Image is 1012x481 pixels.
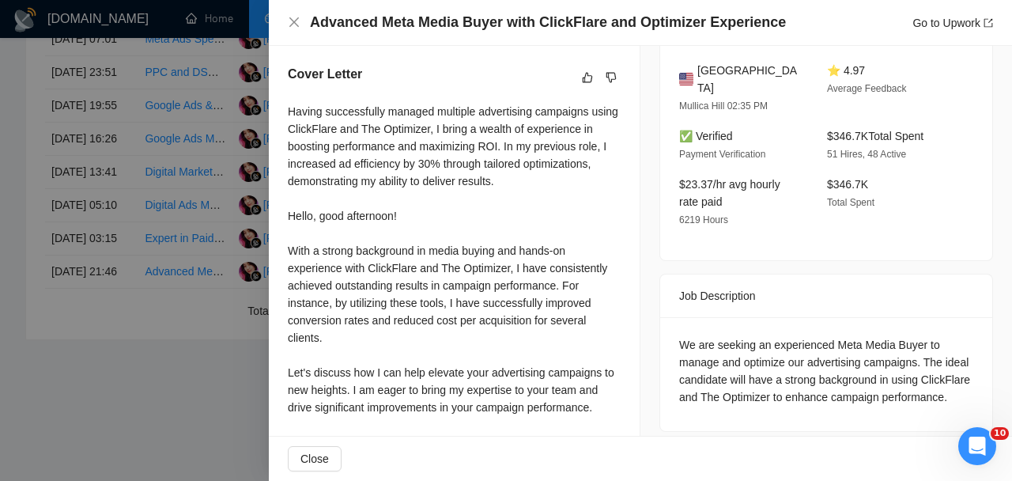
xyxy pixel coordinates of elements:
span: ⭐ 4.97 [827,64,865,77]
span: 6219 Hours [679,214,728,225]
button: Close [288,16,300,29]
span: ✅ Verified [679,130,733,142]
span: Payment Verification [679,149,765,160]
span: Close [300,450,329,468]
span: 51 Hires, 48 Active [827,149,906,160]
button: like [578,68,597,87]
span: [GEOGRAPHIC_DATA] [697,62,802,97]
img: 🇺🇸 [679,70,693,88]
h5: Cover Letter [288,65,362,84]
h4: Advanced Meta Media Buyer with ClickFlare and Optimizer Experience [310,13,786,32]
span: $346.7K Total Spent [827,130,923,142]
span: export [984,18,993,28]
span: like [582,71,593,84]
span: $23.37/hr avg hourly rate paid [679,178,780,208]
iframe: Intercom live chat [958,427,996,465]
span: Total Spent [827,197,874,208]
div: Job Description [679,275,973,317]
button: dislike [602,68,621,87]
span: Mullica Hill 02:35 PM [679,100,768,112]
button: Close [288,446,342,472]
div: We are seeking an experienced Meta Media Buyer to manage and optimize our advertising campaigns. ... [679,336,973,406]
span: $346.7K [827,178,868,191]
span: 10 [991,427,1009,440]
span: close [288,16,300,28]
a: Go to Upworkexport [912,17,993,29]
span: Average Feedback [827,83,907,94]
span: dislike [606,71,617,84]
